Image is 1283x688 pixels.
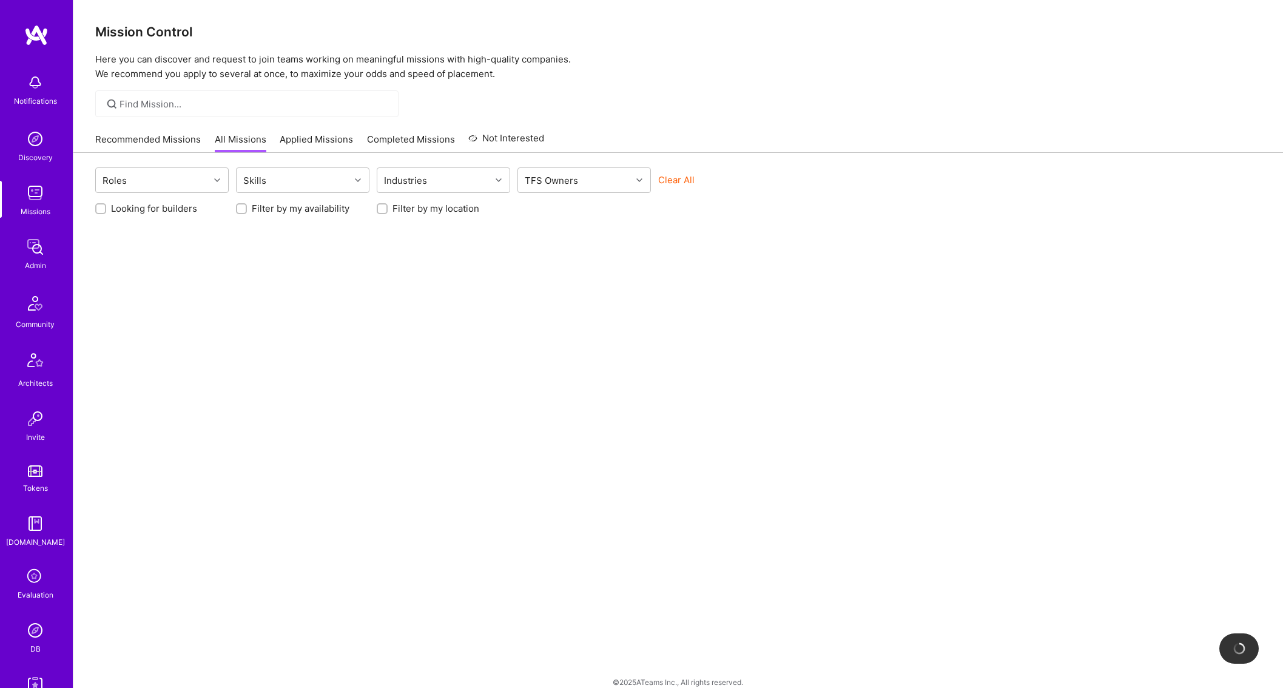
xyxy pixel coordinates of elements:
[381,172,430,189] div: Industries
[28,465,42,477] img: tokens
[95,24,1261,39] h3: Mission Control
[18,151,53,164] div: Discovery
[23,70,47,95] img: bell
[658,174,695,186] button: Clear All
[496,177,502,183] i: icon Chevron
[636,177,642,183] i: icon Chevron
[14,95,57,107] div: Notifications
[30,642,41,655] div: DB
[21,289,50,318] img: Community
[23,511,47,536] img: guide book
[95,133,201,153] a: Recommended Missions
[16,318,55,331] div: Community
[23,618,47,642] img: Admin Search
[23,181,47,205] img: teamwork
[18,377,53,390] div: Architects
[26,431,45,443] div: Invite
[23,406,47,431] img: Invite
[99,172,130,189] div: Roles
[214,177,220,183] i: icon Chevron
[280,133,353,153] a: Applied Missions
[522,172,581,189] div: TFS Owners
[24,24,49,46] img: logo
[1233,642,1245,655] img: loading
[392,202,479,215] label: Filter by my location
[23,482,48,494] div: Tokens
[23,235,47,259] img: admin teamwork
[95,52,1261,81] p: Here you can discover and request to join teams working on meaningful missions with high-quality ...
[23,127,47,151] img: discovery
[111,202,197,215] label: Looking for builders
[21,348,50,377] img: Architects
[355,177,361,183] i: icon Chevron
[252,202,349,215] label: Filter by my availability
[240,172,269,189] div: Skills
[367,133,455,153] a: Completed Missions
[21,205,50,218] div: Missions
[120,98,389,110] input: Find Mission...
[468,131,544,153] a: Not Interested
[24,565,47,589] i: icon SelectionTeam
[215,133,266,153] a: All Missions
[18,589,53,601] div: Evaluation
[6,536,65,548] div: [DOMAIN_NAME]
[25,259,46,272] div: Admin
[105,97,119,111] i: icon SearchGrey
